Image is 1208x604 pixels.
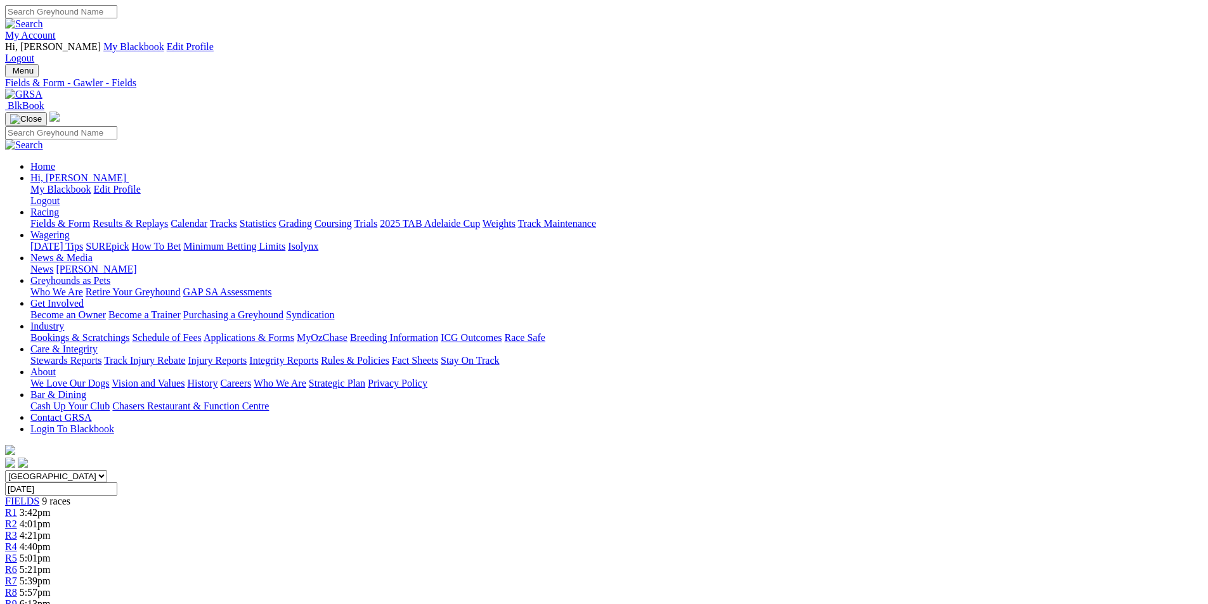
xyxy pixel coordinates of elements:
a: Care & Integrity [30,344,98,354]
img: logo-grsa-white.png [5,445,15,455]
a: My Blackbook [30,184,91,195]
a: Weights [483,218,516,229]
a: My Blackbook [103,41,164,52]
a: R8 [5,587,17,598]
a: Chasers Restaurant & Function Centre [112,401,269,411]
span: 4:01pm [20,518,51,529]
span: Hi, [PERSON_NAME] [30,172,126,183]
img: logo-grsa-white.png [49,112,60,122]
div: Greyhounds as Pets [30,286,1203,298]
a: Fact Sheets [392,355,438,366]
div: Wagering [30,241,1203,252]
a: Race Safe [504,332,545,343]
a: Logout [5,53,34,63]
div: Get Involved [30,309,1203,321]
a: Integrity Reports [249,355,318,366]
a: Rules & Policies [321,355,389,366]
input: Search [5,5,117,18]
a: Bar & Dining [30,389,86,400]
span: 4:40pm [20,541,51,552]
a: Strategic Plan [309,378,365,389]
div: My Account [5,41,1203,64]
a: Racing [30,207,59,217]
a: Careers [220,378,251,389]
img: GRSA [5,89,42,100]
a: Tracks [210,218,237,229]
div: Care & Integrity [30,355,1203,366]
a: R5 [5,553,17,563]
a: Get Involved [30,298,84,309]
span: 3:42pm [20,507,51,518]
a: Syndication [286,309,334,320]
a: Who We Are [30,286,83,297]
a: Isolynx [288,241,318,252]
a: SUREpick [86,241,129,252]
a: Bookings & Scratchings [30,332,129,343]
span: Menu [13,66,34,75]
span: 5:01pm [20,553,51,563]
a: My Account [5,30,56,41]
a: Applications & Forms [204,332,294,343]
img: Search [5,18,43,30]
span: 9 races [42,496,70,506]
a: Logout [30,195,60,206]
a: News [30,264,53,274]
a: Statistics [240,218,276,229]
div: Industry [30,332,1203,344]
a: R4 [5,541,17,552]
a: 2025 TAB Adelaide Cup [380,218,480,229]
span: R7 [5,575,17,586]
img: Search [5,139,43,151]
a: We Love Our Dogs [30,378,109,389]
span: BlkBook [8,100,44,111]
a: Track Maintenance [518,218,596,229]
a: Edit Profile [167,41,214,52]
a: Injury Reports [188,355,247,366]
span: 5:21pm [20,564,51,575]
a: Purchasing a Greyhound [183,309,283,320]
a: Breeding Information [350,332,438,343]
a: Retire Your Greyhound [86,286,181,297]
a: Become a Trainer [108,309,181,320]
a: Privacy Policy [368,378,427,389]
a: Fields & Form [30,218,90,229]
button: Toggle navigation [5,112,47,126]
a: Calendar [171,218,207,229]
img: Close [10,114,42,124]
a: Stewards Reports [30,355,101,366]
a: BlkBook [5,100,44,111]
a: News & Media [30,252,93,263]
a: Cash Up Your Club [30,401,110,411]
a: Industry [30,321,64,331]
a: R1 [5,507,17,518]
div: Hi, [PERSON_NAME] [30,184,1203,207]
a: R2 [5,518,17,529]
span: Hi, [PERSON_NAME] [5,41,101,52]
a: Become an Owner [30,309,106,320]
a: R3 [5,530,17,541]
input: Search [5,126,117,139]
span: 4:21pm [20,530,51,541]
a: Edit Profile [94,184,141,195]
a: Coursing [315,218,352,229]
a: Contact GRSA [30,412,91,423]
a: Schedule of Fees [132,332,201,343]
div: Fields & Form - Gawler - Fields [5,77,1203,89]
img: twitter.svg [18,458,28,468]
a: Trials [354,218,377,229]
a: ICG Outcomes [441,332,502,343]
a: Grading [279,218,312,229]
a: GAP SA Assessments [183,286,272,297]
img: facebook.svg [5,458,15,468]
a: R6 [5,564,17,575]
a: Greyhounds as Pets [30,275,110,286]
a: [PERSON_NAME] [56,264,136,274]
span: 5:39pm [20,575,51,586]
a: Who We Are [254,378,306,389]
a: FIELDS [5,496,39,506]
